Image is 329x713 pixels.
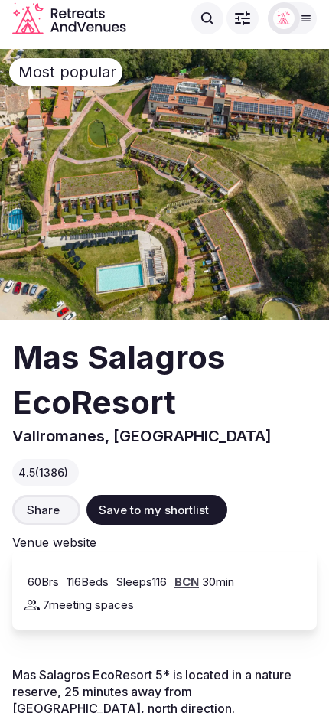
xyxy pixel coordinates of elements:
[174,575,199,589] a: BCN
[273,8,295,29] img: Matt Grant Oakes
[12,534,103,551] a: Venue website
[67,574,109,590] span: 116 Beds
[12,2,126,34] svg: Retreats and Venues company logo
[28,574,59,590] span: 60 Brs
[12,2,126,34] a: Visit the homepage
[12,495,80,525] button: Share
[116,574,167,590] span: Sleeps 116
[18,61,116,83] span: Most popular
[27,502,60,518] span: Share
[99,502,209,518] span: Save to my shortlist
[12,335,317,425] h2: Mas Salagros EcoResort
[86,495,227,525] button: Save to my shortlist
[18,465,68,480] span: 4.5 (1386)
[202,574,234,590] span: 30 min
[43,597,134,613] span: 7 meeting spaces
[18,465,73,480] a: 4.5(1386)
[12,534,96,551] span: Venue website
[12,427,272,445] span: Vallromanes, [GEOGRAPHIC_DATA]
